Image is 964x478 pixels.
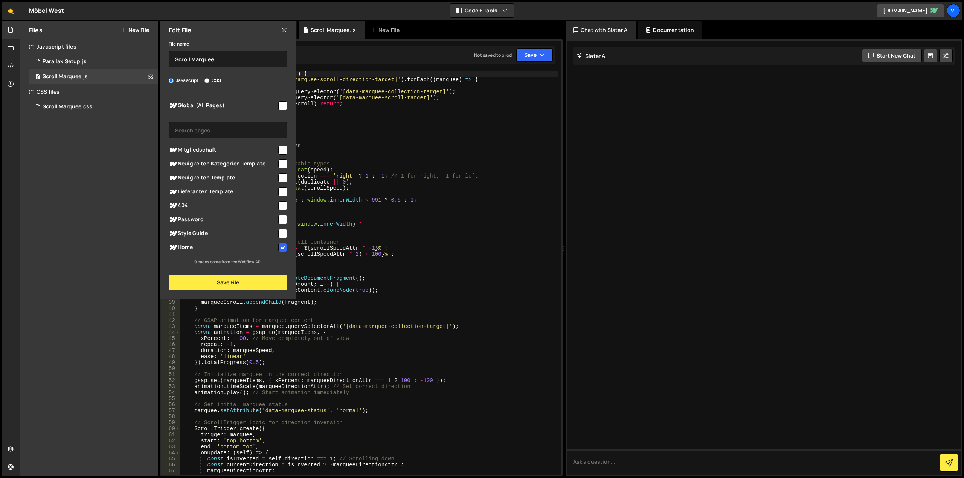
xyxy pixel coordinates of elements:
[161,323,180,329] div: 43
[43,73,88,80] div: Scroll Marquee.js
[169,101,277,110] span: Global (All Pages)
[169,159,277,168] span: Neuigkeiten Kategorien Template
[161,354,180,360] div: 48
[161,468,180,474] div: 67
[161,420,180,426] div: 59
[161,317,180,323] div: 42
[161,329,180,335] div: 44
[29,99,158,114] div: 17391/48448.css
[169,51,287,67] input: Name
[638,21,702,39] div: Documentation
[169,26,191,34] h2: Edit File
[35,74,40,80] span: 1
[877,4,944,17] a: [DOMAIN_NAME]
[29,26,43,34] h2: Files
[161,462,180,468] div: 66
[169,243,277,252] span: Home
[161,450,180,456] div: 64
[474,52,512,58] div: Not saved to prod
[169,201,277,210] span: 404
[161,341,180,347] div: 46
[204,77,221,84] label: CSS
[169,229,277,238] span: Style Guide
[311,26,356,34] div: Scroll Marquee.js
[862,49,922,62] button: Start new chat
[169,187,277,196] span: Lieferanten Template
[161,396,180,402] div: 55
[161,408,180,414] div: 57
[29,54,158,69] div: 17391/48452.js
[169,146,277,155] span: Mitgliedschaft
[161,311,180,317] div: 41
[161,347,180,354] div: 47
[194,259,262,264] small: 9 pages come from the Webflow API
[169,122,287,138] input: Search pages
[161,390,180,396] div: 54
[169,78,174,83] input: Javascript
[566,21,636,39] div: Chat with Slater AI
[161,432,180,438] div: 61
[29,6,64,15] div: Möbel West
[169,173,277,182] span: Neuigkeiten Template
[169,275,287,290] button: Save File
[169,215,277,224] span: Password
[450,4,514,17] button: Code + Tools
[169,77,199,84] label: Javascript
[161,444,180,450] div: 63
[20,39,158,54] div: Javascript files
[161,366,180,372] div: 50
[43,58,87,65] div: Parallax Setup.js
[169,40,189,48] label: File name
[947,4,960,17] a: Vi
[204,78,209,83] input: CSS
[161,360,180,366] div: 49
[371,26,403,34] div: New File
[29,69,158,84] div: 17391/48447.js
[161,372,180,378] div: 51
[161,402,180,408] div: 56
[2,2,20,20] a: 🤙
[516,48,553,62] button: Save
[161,378,180,384] div: 52
[121,27,149,33] button: New File
[161,414,180,420] div: 58
[161,305,180,311] div: 40
[161,438,180,444] div: 62
[161,456,180,462] div: 65
[161,335,180,341] div: 45
[43,103,92,110] div: Scroll Marquee.css
[161,426,180,432] div: 60
[577,52,607,59] h2: Slater AI
[161,384,180,390] div: 53
[161,299,180,305] div: 39
[20,84,158,99] div: CSS files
